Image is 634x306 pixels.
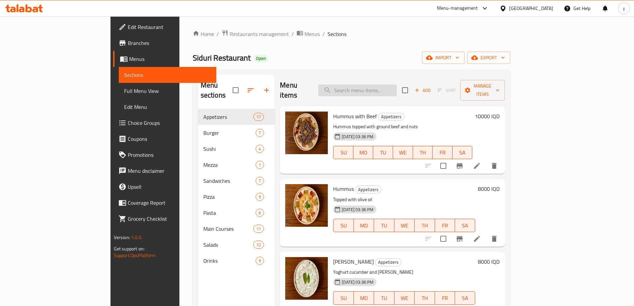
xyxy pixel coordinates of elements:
[327,30,346,38] span: Sections
[417,293,432,303] span: TH
[243,82,259,98] span: Sort sections
[256,258,264,264] span: 9
[203,225,253,233] span: Main Courses
[256,193,264,201] div: items
[475,112,500,121] h6: 10000 IQD
[394,219,415,232] button: WE
[373,146,393,159] button: TU
[478,257,500,266] h6: 8000 IQD
[478,184,500,193] h6: 8000 IQD
[203,129,256,137] div: Burger
[397,293,412,303] span: WE
[355,185,381,193] div: Appetizers
[375,258,401,266] span: Appetizers
[114,244,144,253] span: Get support on:
[297,30,320,38] a: Menus
[355,186,381,193] span: Appetizers
[222,30,289,38] a: Restaurants management
[356,148,371,157] span: MO
[198,141,275,157] div: Sushi4
[203,209,256,217] span: Pasta
[452,231,468,247] button: Branch-specific-item
[398,83,412,97] span: Select section
[198,109,275,125] div: Appetizers17
[128,167,211,175] span: Menu disclaimer
[256,162,264,168] span: 1
[254,242,264,248] span: 12
[256,194,264,200] span: 9
[378,113,404,121] span: Appetizers
[473,54,505,62] span: export
[374,219,394,232] button: TU
[466,82,500,99] span: Manage items
[114,233,130,242] span: Version:
[415,219,435,232] button: TH
[124,71,211,79] span: Sections
[114,251,156,260] a: Support.OpsPlatform
[376,148,390,157] span: TU
[280,80,310,100] h2: Menu items
[486,231,502,247] button: delete
[438,221,453,230] span: FR
[623,5,625,12] span: y
[113,211,216,227] a: Grocery Checklist
[292,30,294,38] li: /
[198,205,275,221] div: Pasta6
[203,161,256,169] div: Mezza
[374,291,394,305] button: TU
[128,215,211,223] span: Grocery Checklist
[256,145,264,153] div: items
[198,253,275,269] div: Drinks9
[458,293,473,303] span: SA
[333,291,354,305] button: SU
[333,111,377,121] span: Hummus with Beef
[256,130,264,136] span: 7
[256,146,264,152] span: 4
[193,30,511,38] nav: breadcrumb
[415,291,435,305] button: TH
[256,161,264,169] div: items
[256,210,264,216] span: 6
[353,146,373,159] button: MO
[356,221,371,230] span: MO
[305,30,320,38] span: Menus
[486,158,502,174] button: delete
[124,103,211,111] span: Edit Menu
[435,291,455,305] button: FR
[509,5,553,12] div: [GEOGRAPHIC_DATA]
[113,163,216,179] a: Menu disclaimer
[322,30,325,38] li: /
[412,85,433,96] span: Add item
[435,148,450,157] span: FR
[377,221,392,230] span: TU
[436,159,450,173] span: Select to update
[333,268,475,276] p: Yoghurt cucumber and [PERSON_NAME]
[198,173,275,189] div: Sandwiches7
[378,113,404,121] div: Appetizers
[438,293,453,303] span: FR
[436,232,450,246] span: Select to update
[433,85,460,96] span: Select section first
[203,177,256,185] span: Sandwiches
[285,112,328,154] img: Hummus with Beef
[201,80,233,100] h2: Menu sections
[128,23,211,31] span: Edit Restaurant
[203,193,256,201] div: Pizza
[336,148,350,157] span: SU
[203,113,253,121] span: Appetizers
[393,146,413,159] button: WE
[128,119,211,127] span: Choice Groups
[119,99,216,115] a: Edit Menu
[417,221,432,230] span: TH
[333,219,354,232] button: SU
[253,55,269,63] div: Open
[253,56,269,61] span: Open
[128,183,211,191] span: Upsell
[339,279,376,285] span: [DATE] 03:36 PM
[113,51,216,67] a: Menus
[113,35,216,51] a: Branches
[435,219,455,232] button: FR
[375,258,401,266] div: Appetizers
[333,146,353,159] button: SU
